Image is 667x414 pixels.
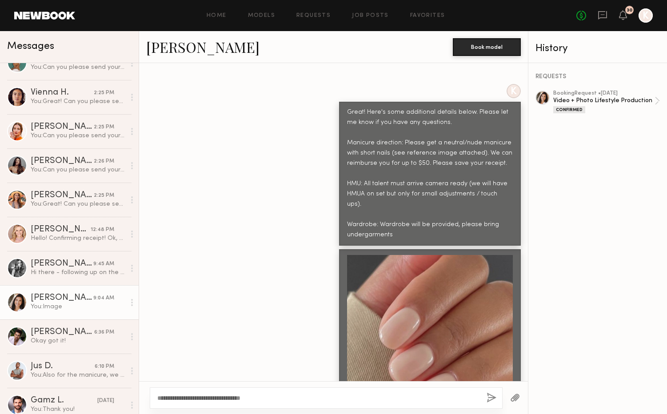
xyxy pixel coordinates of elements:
div: Gamz L. [31,396,97,405]
div: [PERSON_NAME] [31,123,94,131]
div: [DATE] [97,397,114,405]
div: [PERSON_NAME] [31,191,94,200]
a: [PERSON_NAME] [146,37,260,56]
div: REQUESTS [535,74,660,80]
div: Jus D. [31,362,95,371]
div: [PERSON_NAME] [31,259,93,268]
a: Job Posts [352,13,389,19]
div: 6:36 PM [94,328,114,337]
div: Confirmed [553,106,585,113]
a: Favorites [410,13,445,19]
a: Requests [296,13,331,19]
a: K [639,8,653,23]
div: 12:48 PM [91,226,114,234]
div: 2:26 PM [94,157,114,166]
div: You: Can you please send your number? [31,131,125,140]
div: You: Great! Can you please send your cell number? [31,97,125,106]
div: You: Can you please send your cell number? [31,63,125,72]
div: Vienna H. [31,88,94,97]
div: 2:25 PM [94,123,114,131]
div: 6:10 PM [95,362,114,371]
div: Okay got it! [31,337,125,345]
div: 9:04 AM [93,294,114,303]
a: Home [207,13,227,19]
a: Book model [453,43,521,50]
a: Models [248,13,275,19]
div: 9:45 AM [93,260,114,268]
div: Video + Photo Lifestyle Production [553,96,655,105]
div: Hi there - following up on the above. Thank you! [31,268,125,277]
div: 2:25 PM [94,191,114,200]
div: [PERSON_NAME] [31,294,93,303]
div: 2:25 PM [94,89,114,97]
div: booking Request • [DATE] [553,91,655,96]
div: Great! Here's some additional details below. Please let me know if you have any questions. Manicu... [347,107,513,240]
div: You: Can you please send your cell number? [31,166,125,174]
div: [PERSON_NAME] [31,225,91,234]
div: Hello! Confirming receipt! Ok, sounds good. Thank you! [31,234,125,243]
div: You: Image [31,303,125,311]
span: Messages [7,41,54,52]
div: History [535,44,660,54]
button: Book model [453,38,521,56]
div: [PERSON_NAME] [31,157,94,166]
div: [PERSON_NAME] [31,328,94,337]
div: 30 [627,8,632,13]
div: You: Thank you! [31,405,125,414]
div: You: Great! Can you please send your cell number? [31,200,125,208]
div: You: Also for the manicure, we can reimburse up to $40, please save your receipt. Thanks! [31,371,125,379]
a: bookingRequest •[DATE]Video + Photo Lifestyle ProductionConfirmed [553,91,660,113]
